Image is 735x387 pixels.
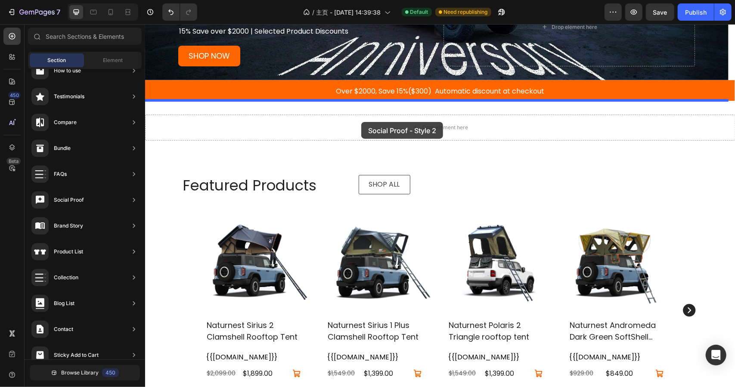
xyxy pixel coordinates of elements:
[162,3,197,21] div: Undo/Redo
[8,92,21,99] div: 450
[54,351,99,359] div: Sticky Add to Cart
[678,3,714,21] button: Publish
[54,66,81,75] div: How to use
[313,8,315,17] span: /
[61,369,99,377] span: Browse Library
[102,368,119,377] div: 450
[56,7,60,17] p: 7
[54,144,71,153] div: Bundle
[54,196,84,204] div: Social Proof
[410,8,428,16] span: Default
[48,56,66,64] span: Section
[54,247,83,256] div: Product List
[3,3,64,21] button: 7
[30,365,140,381] button: Browse Library450
[28,28,142,45] input: Search Sections & Elements
[646,3,674,21] button: Save
[54,299,74,308] div: Blog List
[706,345,726,365] div: Open Intercom Messenger
[316,8,381,17] span: 主页 - [DATE] 14:39:38
[103,56,123,64] span: Element
[145,24,735,387] iframe: Design area
[685,8,707,17] div: Publish
[54,273,78,282] div: Collection
[54,92,84,101] div: Testimonials
[444,8,488,16] span: Need republishing
[54,170,67,178] div: FAQs
[54,222,83,230] div: Brand Story
[653,9,667,16] span: Save
[6,158,21,165] div: Beta
[54,325,73,334] div: Contact
[54,118,77,127] div: Compare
